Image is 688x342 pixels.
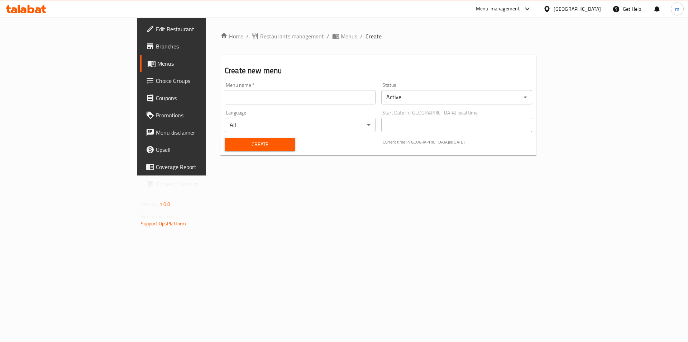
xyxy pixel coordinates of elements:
a: Support.OpsPlatform [141,219,186,228]
a: Restaurants management [252,32,324,41]
span: Menus [341,32,357,41]
span: Edit Restaurant [156,25,247,33]
span: Version: [141,200,158,209]
button: Create [225,138,295,151]
h2: Create new menu [225,65,532,76]
span: Create [230,140,290,149]
a: Choice Groups [140,72,252,89]
span: Menu disclaimer [156,128,247,137]
span: Branches [156,42,247,51]
a: Menus [332,32,357,41]
span: Choice Groups [156,76,247,85]
a: Grocery Checklist [140,175,252,193]
a: Promotions [140,107,252,124]
span: Promotions [156,111,247,120]
a: Branches [140,38,252,55]
div: Active [381,90,532,104]
a: Menu disclaimer [140,124,252,141]
input: Please enter Menu name [225,90,376,104]
span: Coupons [156,94,247,102]
a: Coverage Report [140,158,252,175]
span: Create [365,32,382,41]
span: Restaurants management [260,32,324,41]
span: Grocery Checklist [156,180,247,188]
span: Upsell [156,145,247,154]
span: 1.0.0 [159,200,171,209]
span: Menus [157,59,247,68]
a: Coupons [140,89,252,107]
nav: breadcrumb [220,32,536,41]
div: Menu-management [476,5,520,13]
a: Edit Restaurant [140,20,252,38]
span: m [675,5,679,13]
p: Current time in [GEOGRAPHIC_DATA] is [DATE] [383,139,532,145]
a: Menus [140,55,252,72]
span: Get support on: [141,212,174,221]
li: / [360,32,363,41]
div: [GEOGRAPHIC_DATA] [554,5,601,13]
span: Coverage Report [156,163,247,171]
a: Upsell [140,141,252,158]
div: All [225,118,376,132]
li: / [327,32,329,41]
